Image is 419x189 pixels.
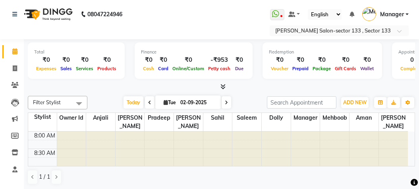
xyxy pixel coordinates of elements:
div: ₹0 [269,55,290,65]
span: Package [311,66,333,71]
div: ₹0 [290,55,311,65]
span: Filter Stylist [33,99,61,105]
div: Finance [141,49,246,55]
div: ₹0 [311,55,333,65]
span: Sales [58,66,74,71]
span: Prepaid [290,66,311,71]
span: Wallet [358,66,376,71]
span: Aman [349,113,378,123]
div: ₹0 [232,55,246,65]
span: Today [124,96,143,109]
div: 8:30 AM [33,149,57,157]
span: Card [156,66,170,71]
span: Products [95,66,118,71]
div: ₹0 [95,55,118,65]
span: saleem [232,113,261,123]
div: ₹0 [74,55,95,65]
span: sahil [203,113,232,123]
div: ₹0 [34,55,58,65]
span: Tue [162,99,178,105]
span: Manager [380,10,404,19]
span: Gift Cards [333,66,358,71]
span: Expenses [34,66,58,71]
button: ADD NEW [341,97,369,108]
div: ₹0 [141,55,156,65]
div: ₹0 [58,55,74,65]
div: Total [34,49,118,55]
div: ₹0 [170,55,206,65]
span: Online/Custom [170,66,206,71]
span: Dolly [262,113,291,123]
input: Search Appointment [267,96,336,109]
span: Mehboob [320,113,349,123]
div: ₹0 [156,55,170,65]
span: Voucher [269,66,290,71]
img: Manager [362,7,376,21]
span: Due [233,66,245,71]
div: ₹0 [333,55,358,65]
div: ₹0 [358,55,376,65]
div: -₹953 [206,55,232,65]
span: ADD NEW [343,99,367,105]
div: 8:00 AM [33,132,57,140]
span: [PERSON_NAME] [379,113,408,131]
span: Services [74,66,95,71]
span: Cash [141,66,156,71]
div: Redemption [269,49,376,55]
span: Manager [291,113,320,123]
span: Pradeep [145,113,174,123]
span: Owner id [57,113,86,123]
input: 2025-09-02 [178,97,218,109]
span: Petty cash [206,66,232,71]
img: logo [20,3,75,25]
span: 1 / 1 [39,173,50,181]
b: 08047224946 [87,3,122,25]
span: [PERSON_NAME] [174,113,203,131]
span: Anjali [86,113,115,123]
div: Stylist [28,113,57,121]
span: [PERSON_NAME] [116,113,145,131]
